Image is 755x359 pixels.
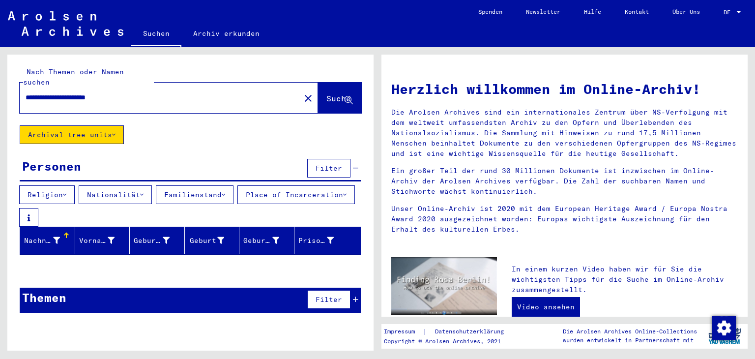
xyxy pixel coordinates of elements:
div: Vorname [79,233,130,248]
mat-header-cell: Geburt‏ [185,227,240,254]
button: Filter [307,290,350,309]
div: Geburtsdatum [243,236,279,246]
div: Vorname [79,236,115,246]
button: Place of Incarceration [237,185,355,204]
a: Impressum [384,327,423,337]
div: Geburtsdatum [243,233,294,248]
span: Filter [316,164,342,173]
button: Archival tree units [20,125,124,144]
p: In einem kurzen Video haben wir für Sie die wichtigsten Tipps für die Suche im Online-Archiv zusa... [512,264,738,295]
div: Personen [22,157,81,175]
button: Nationalität [79,185,152,204]
div: Nachname [24,236,60,246]
button: Religion [19,185,75,204]
a: Datenschutzerklärung [427,327,516,337]
p: Copyright © Arolsen Archives, 2021 [384,337,516,346]
div: Geburt‏ [189,233,239,248]
button: Suche [318,83,361,113]
p: Ein großer Teil der rund 30 Millionen Dokumente ist inzwischen im Online-Archiv der Arolsen Archi... [391,166,738,197]
div: Themen [22,289,66,306]
p: wurden entwickelt in Partnerschaft mit [563,336,697,345]
div: | [384,327,516,337]
img: yv_logo.png [706,324,743,348]
p: Die Arolsen Archives sind ein internationales Zentrum über NS-Verfolgung mit dem weltweit umfasse... [391,107,738,159]
mat-header-cell: Prisoner # [294,227,361,254]
a: Archiv erkunden [181,22,271,45]
div: Nachname [24,233,75,248]
div: Geburtsname [134,236,170,246]
mat-icon: close [302,92,314,104]
a: Video ansehen [512,297,580,317]
mat-label: Nach Themen oder Namen suchen [23,67,124,87]
img: video.jpg [391,257,497,315]
div: Prisoner # [298,233,349,248]
img: Zustimmung ändern [712,316,736,340]
button: Filter [307,159,350,178]
span: DE [724,9,734,16]
div: Geburt‏ [189,236,225,246]
h1: Herzlich willkommen im Online-Archiv! [391,79,738,99]
div: Prisoner # [298,236,334,246]
span: Filter [316,295,342,304]
p: Unser Online-Archiv ist 2020 mit dem European Heritage Award / Europa Nostra Award 2020 ausgezeic... [391,204,738,235]
button: Clear [298,88,318,108]
img: Arolsen_neg.svg [8,11,123,36]
mat-header-cell: Geburtsname [130,227,185,254]
div: Geburtsname [134,233,184,248]
mat-header-cell: Nachname [20,227,75,254]
mat-header-cell: Vorname [75,227,130,254]
a: Suchen [131,22,181,47]
span: Suche [326,93,351,103]
button: Familienstand [156,185,233,204]
mat-header-cell: Geburtsdatum [239,227,294,254]
p: Die Arolsen Archives Online-Collections [563,327,697,336]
